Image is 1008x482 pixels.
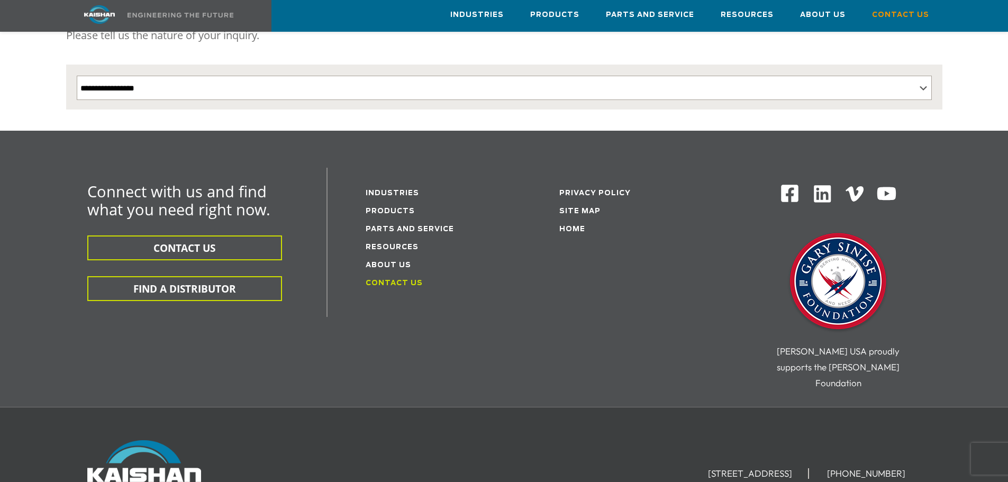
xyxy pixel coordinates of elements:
[812,184,833,204] img: Linkedin
[559,190,631,197] a: Privacy Policy
[366,262,411,269] a: About Us
[780,184,800,203] img: Facebook
[559,226,585,233] a: Home
[530,9,579,21] span: Products
[366,244,419,251] a: Resources
[87,181,270,220] span: Connect with us and find what you need right now.
[846,186,864,202] img: Vimeo
[606,9,694,21] span: Parts and Service
[366,226,454,233] a: Parts and service
[128,13,233,17] img: Engineering the future
[87,235,282,260] button: CONTACT US
[721,1,774,29] a: Resources
[811,468,921,479] li: [PHONE_NUMBER]
[872,9,929,21] span: Contact Us
[800,9,846,21] span: About Us
[872,1,929,29] a: Contact Us
[66,25,942,46] p: Please tell us the nature of your inquiry.
[606,1,694,29] a: Parts and Service
[721,9,774,21] span: Resources
[450,1,504,29] a: Industries
[366,190,419,197] a: Industries
[366,280,423,287] a: Contact Us
[87,276,282,301] button: FIND A DISTRIBUTOR
[800,1,846,29] a: About Us
[366,208,415,215] a: Products
[876,184,897,204] img: Youtube
[60,5,139,24] img: kaishan logo
[530,1,579,29] a: Products
[777,345,900,388] span: [PERSON_NAME] USA proudly supports the [PERSON_NAME] Foundation
[692,468,809,479] li: [STREET_ADDRESS]
[450,9,504,21] span: Industries
[559,208,601,215] a: Site Map
[785,230,891,335] img: Gary Sinise Foundation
